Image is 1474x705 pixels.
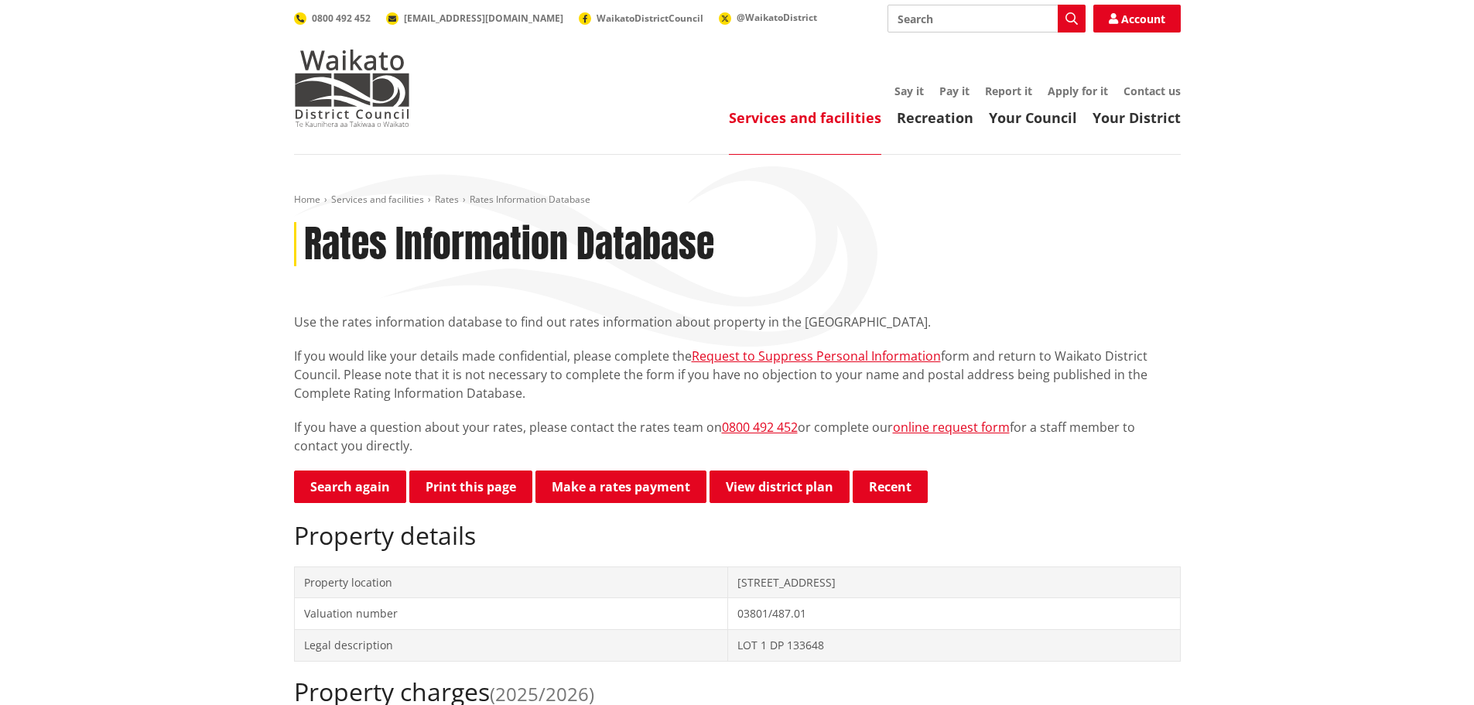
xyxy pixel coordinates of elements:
[722,419,798,436] a: 0800 492 452
[294,471,406,503] a: Search again
[1123,84,1181,98] a: Contact us
[894,84,924,98] a: Say it
[853,471,928,503] button: Recent
[294,313,1181,331] p: Use the rates information database to find out rates information about property in the [GEOGRAPHI...
[579,12,703,25] a: WaikatoDistrictCouncil
[294,12,371,25] a: 0800 492 452
[897,108,973,127] a: Recreation
[893,419,1010,436] a: online request form
[294,193,1181,207] nav: breadcrumb
[989,108,1077,127] a: Your Council
[409,471,532,503] button: Print this page
[294,193,320,206] a: Home
[710,471,850,503] a: View district plan
[1093,108,1181,127] a: Your District
[294,347,1181,402] p: If you would like your details made confidential, please complete the form and return to Waikato ...
[294,521,1181,550] h2: Property details
[728,566,1180,598] td: [STREET_ADDRESS]
[294,629,728,661] td: Legal description
[887,5,1086,33] input: Search input
[1048,84,1108,98] a: Apply for it
[985,84,1032,98] a: Report it
[728,629,1180,661] td: LOT 1 DP 133648
[1093,5,1181,33] a: Account
[294,566,728,598] td: Property location
[304,222,714,267] h1: Rates Information Database
[386,12,563,25] a: [EMAIL_ADDRESS][DOMAIN_NAME]
[939,84,970,98] a: Pay it
[435,193,459,206] a: Rates
[331,193,424,206] a: Services and facilities
[728,598,1180,630] td: 03801/487.01
[294,598,728,630] td: Valuation number
[597,12,703,25] span: WaikatoDistrictCouncil
[719,11,817,24] a: @WaikatoDistrict
[737,11,817,24] span: @WaikatoDistrict
[404,12,563,25] span: [EMAIL_ADDRESS][DOMAIN_NAME]
[535,471,706,503] a: Make a rates payment
[470,193,590,206] span: Rates Information Database
[692,347,941,364] a: Request to Suppress Personal Information
[729,108,881,127] a: Services and facilities
[294,50,410,127] img: Waikato District Council - Te Kaunihera aa Takiwaa o Waikato
[312,12,371,25] span: 0800 492 452
[294,418,1181,455] p: If you have a question about your rates, please contact the rates team on or complete our for a s...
